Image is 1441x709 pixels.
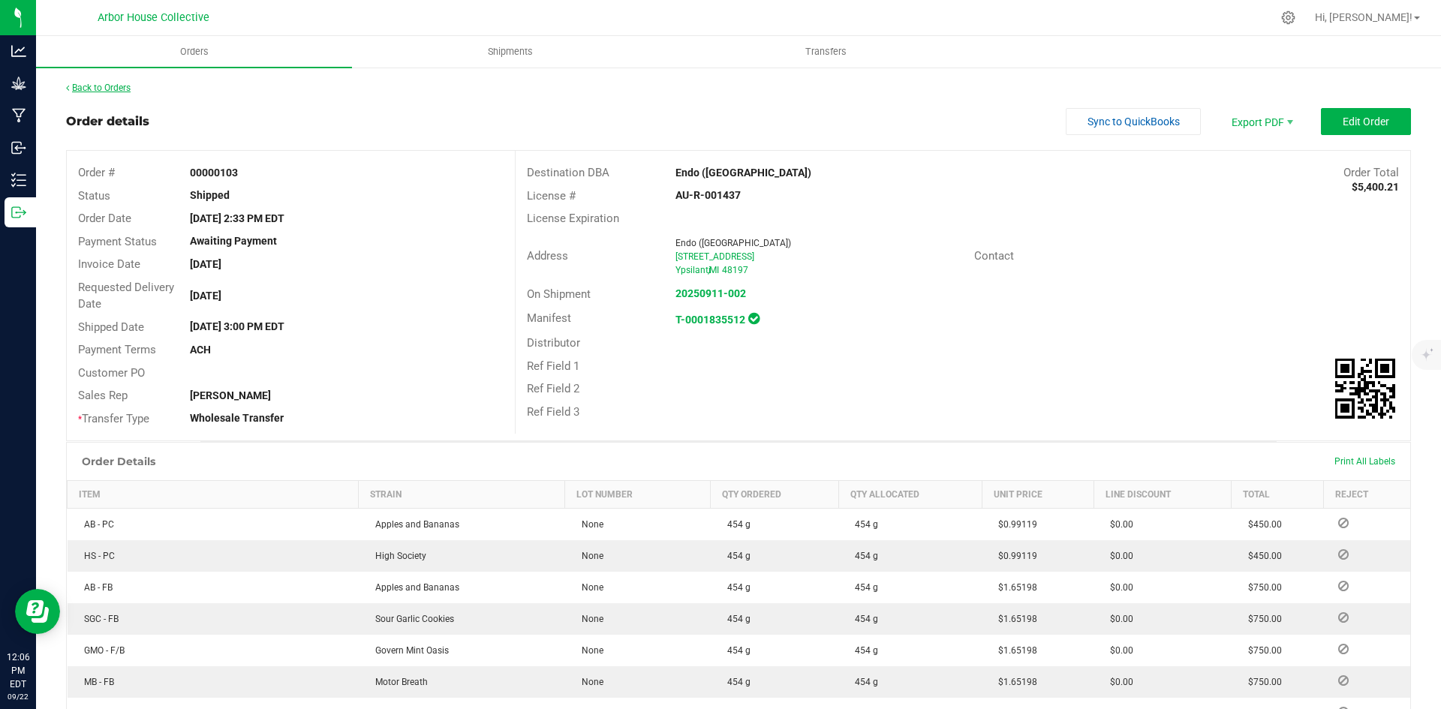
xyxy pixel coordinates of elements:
strong: ACH [190,344,211,356]
li: Export PDF [1216,108,1306,135]
span: Order Date [78,212,131,225]
span: Ref Field 2 [527,382,579,395]
span: Status [78,189,110,203]
span: In Sync [748,311,760,326]
strong: [DATE] [190,290,221,302]
span: Reject Inventory [1332,518,1355,527]
span: Govern Mint Oasis [368,645,449,656]
span: Endo ([GEOGRAPHIC_DATA]) [675,238,791,248]
th: Lot Number [565,481,711,509]
span: GMO - F/B [77,645,125,656]
span: Manifest [527,311,571,325]
span: Transfer Type [78,412,149,425]
span: Distributor [527,336,580,350]
button: Edit Order [1321,108,1411,135]
h1: Order Details [82,455,155,467]
span: $1.65198 [991,677,1037,687]
span: 454 g [720,614,751,624]
a: Transfers [668,36,984,68]
span: 454 g [720,519,751,530]
span: Edit Order [1343,116,1389,128]
p: 12:06 PM EDT [7,650,29,691]
span: [STREET_ADDRESS] [675,251,754,262]
span: $750.00 [1241,582,1282,593]
span: Sour Garlic Cookies [368,614,454,624]
span: Sales Rep [78,389,128,402]
img: Scan me! [1335,359,1395,419]
span: None [574,645,603,656]
span: Print All Labels [1334,456,1395,467]
span: MI [709,265,719,275]
span: Ref Field 3 [527,405,579,419]
strong: [DATE] 3:00 PM EDT [190,320,284,332]
span: Payment Terms [78,343,156,356]
span: None [574,677,603,687]
a: Shipments [352,36,668,68]
th: Qty Allocated [838,481,982,509]
span: HS - PC [77,551,115,561]
span: , [708,265,709,275]
span: None [574,582,603,593]
th: Item [68,481,359,509]
inline-svg: Outbound [11,205,26,220]
span: SGC - FB [77,614,119,624]
span: $0.00 [1103,519,1133,530]
span: 454 g [720,582,751,593]
a: T-0001835512 [675,314,745,326]
strong: AU-R-001437 [675,189,741,201]
th: Reject [1323,481,1410,509]
span: Payment Status [78,235,157,248]
strong: [DATE] 2:33 PM EDT [190,212,284,224]
span: $0.00 [1103,645,1133,656]
span: $750.00 [1241,645,1282,656]
span: Orders [160,45,229,59]
span: Arbor House Collective [98,11,209,24]
strong: Endo ([GEOGRAPHIC_DATA]) [675,167,811,179]
strong: [DATE] [190,258,221,270]
span: None [574,614,603,624]
span: On Shipment [527,287,591,301]
div: Order details [66,113,149,131]
p: 09/22 [7,691,29,702]
span: 48197 [722,265,748,275]
span: Reject Inventory [1332,550,1355,559]
span: 454 g [847,677,878,687]
span: Apples and Bananas [368,519,459,530]
a: Orders [36,36,352,68]
th: Total [1232,481,1324,509]
span: $1.65198 [991,614,1037,624]
span: High Society [368,551,426,561]
span: MB - FB [77,677,114,687]
span: License # [527,189,576,203]
span: $0.00 [1103,582,1133,593]
span: Contact [974,249,1014,263]
span: 454 g [847,551,878,561]
span: $450.00 [1241,551,1282,561]
span: Ref Field 1 [527,359,579,373]
span: Reject Inventory [1332,581,1355,590]
inline-svg: Grow [11,76,26,91]
inline-svg: Inventory [11,173,26,188]
span: Ypsilanti [675,265,711,275]
span: 454 g [847,645,878,656]
th: Qty Ordered [711,481,839,509]
span: 454 g [847,519,878,530]
inline-svg: Manufacturing [11,108,26,123]
span: $0.00 [1103,614,1133,624]
span: $0.00 [1103,677,1133,687]
span: AB - FB [77,582,113,593]
button: Sync to QuickBooks [1066,108,1201,135]
span: Apples and Bananas [368,582,459,593]
div: Manage settings [1279,11,1298,25]
inline-svg: Inbound [11,140,26,155]
span: Hi, [PERSON_NAME]! [1315,11,1412,23]
a: 20250911-002 [675,287,746,299]
span: 454 g [847,582,878,593]
span: Shipments [468,45,553,59]
span: Motor Breath [368,677,428,687]
span: $0.00 [1103,551,1133,561]
span: Reject Inventory [1332,613,1355,622]
span: $750.00 [1241,614,1282,624]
